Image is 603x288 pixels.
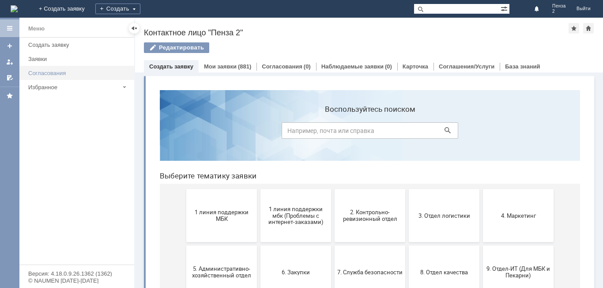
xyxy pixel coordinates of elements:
[36,242,102,249] span: Бухгалтерия (для мбк)
[552,9,566,14] span: 2
[108,106,178,159] button: 1 линия поддержки мбк (Проблемы с интернет-заказами)
[204,63,237,70] a: Мои заявки
[330,219,401,272] button: Финансовый отдел
[108,219,178,272] button: Отдел ИТ (1С)
[25,66,132,80] a: Согласования
[256,106,327,159] button: 3. Отдел логистики
[330,163,401,216] button: 9. Отдел-ИТ (Для МБК и Пекарни)
[11,5,18,12] img: logo
[3,39,17,53] a: Создать заявку
[333,129,398,136] span: 4. Маркетинг
[28,56,129,62] div: Заявки
[185,126,250,139] span: 2. Контрольно-ревизионный отдел
[583,23,594,34] div: Сделать домашней страницей
[129,22,305,30] label: Воспользуйтесь поиском
[439,63,494,70] a: Соглашения/Услуги
[569,23,579,34] div: Добавить в избранное
[256,163,327,216] button: 8. Отдел качества
[11,5,18,12] a: Перейти на домашнюю страницу
[110,122,176,142] span: 1 линия поддержки мбк (Проблемы с интернет-заказами)
[552,4,566,9] span: Пенза
[333,242,398,249] span: Финансовый отдел
[403,63,428,70] a: Карточка
[256,219,327,272] button: Отдел-ИТ (Офис)
[28,271,125,277] div: Версия: 4.18.0.9.26.1362 (1362)
[182,163,253,216] button: 7. Служба безопасности
[110,242,176,249] span: Отдел ИТ (1С)
[129,23,139,34] div: Скрыть меню
[95,4,140,14] div: Создать
[501,4,509,12] span: Расширенный поиск
[28,84,119,91] div: Избранное
[25,38,132,52] a: Создать заявку
[28,278,125,284] div: © NAUMEN [DATE]-[DATE]
[185,186,250,192] span: 7. Служба безопасности
[28,23,45,34] div: Меню
[333,182,398,196] span: 9. Отдел-ИТ (Для МБК и Пекарни)
[36,126,102,139] span: 1 линия поддержки МБК
[262,63,302,70] a: Согласования
[34,163,104,216] button: 5. Административно-хозяйственный отдел
[259,242,324,249] span: Отдел-ИТ (Офис)
[25,52,132,66] a: Заявки
[182,219,253,272] button: Отдел-ИТ (Битрикс24 и CRM)
[129,39,305,56] input: Например, почта или справка
[330,106,401,159] button: 4. Маркетинг
[34,106,104,159] button: 1 линия поддержки МБК
[238,63,251,70] div: (881)
[259,129,324,136] span: 3. Отдел логистики
[149,63,193,70] a: Создать заявку
[3,55,17,69] a: Мои заявки
[259,186,324,192] span: 8. Отдел качества
[36,182,102,196] span: 5. Административно-хозяйственный отдел
[3,71,17,85] a: Мои согласования
[110,186,176,192] span: 6. Закупки
[144,28,569,37] div: Контактное лицо "Пенза 2"
[28,42,129,48] div: Создать заявку
[34,219,104,272] button: Бухгалтерия (для мбк)
[108,163,178,216] button: 6. Закупки
[321,63,384,70] a: Наблюдаемые заявки
[385,63,392,70] div: (0)
[28,70,129,76] div: Согласования
[182,106,253,159] button: 2. Контрольно-ревизионный отдел
[7,88,427,97] header: Выберите тематику заявки
[304,63,311,70] div: (0)
[185,239,250,252] span: Отдел-ИТ (Битрикс24 и CRM)
[505,63,540,70] a: База знаний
